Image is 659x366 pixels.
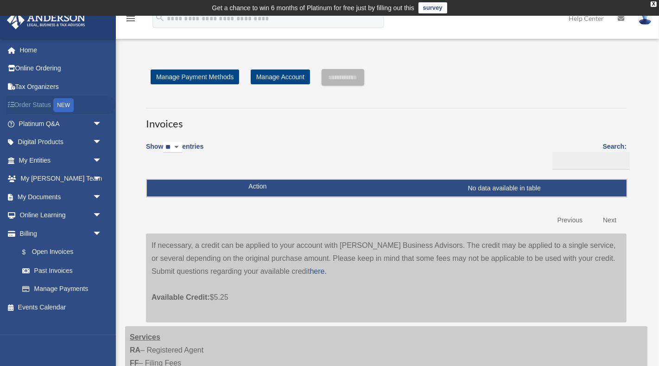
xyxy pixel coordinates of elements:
a: $Open Invoices [13,243,107,262]
label: Search: [549,141,627,170]
a: here. [310,267,327,275]
span: arrow_drop_down [93,151,111,170]
a: Home [6,41,116,59]
span: arrow_drop_down [93,224,111,243]
label: Show entries [146,141,203,162]
a: Billingarrow_drop_down [6,224,111,243]
a: Manage Account [251,69,310,84]
a: My Entitiesarrow_drop_down [6,151,116,170]
i: search [155,13,165,23]
div: close [651,1,657,7]
img: User Pic [638,12,652,25]
div: If necessary, a credit can be applied to your account with [PERSON_NAME] Business Advisors. The c... [146,233,627,322]
div: Get a chance to win 6 months of Platinum for free just by filling out this [212,2,414,13]
strong: Services [130,333,160,341]
a: My [PERSON_NAME] Teamarrow_drop_down [6,170,116,188]
a: Online Learningarrow_drop_down [6,206,116,225]
a: Next [596,211,623,230]
select: Showentries [163,142,182,153]
h3: Invoices [146,108,627,131]
span: Available Credit: [152,293,210,301]
i: menu [125,13,136,24]
a: Order StatusNEW [6,96,116,115]
a: Digital Productsarrow_drop_down [6,133,116,151]
a: Previous [551,211,589,230]
span: arrow_drop_down [93,188,111,207]
div: NEW [53,98,74,112]
td: No data available in table [147,180,627,197]
a: Manage Payment Methods [151,69,239,84]
strong: RA [130,346,140,354]
img: Anderson Advisors Platinum Portal [4,11,88,29]
a: My Documentsarrow_drop_down [6,188,116,206]
a: Platinum Q&Aarrow_drop_down [6,114,116,133]
a: Events Calendar [6,298,116,316]
input: Search: [552,152,630,170]
a: Past Invoices [13,261,111,280]
a: Online Ordering [6,59,116,78]
a: Manage Payments [13,280,111,298]
span: arrow_drop_down [93,114,111,133]
a: Tax Organizers [6,77,116,96]
a: menu [125,16,136,24]
span: arrow_drop_down [93,133,111,152]
span: $ [27,246,32,258]
span: arrow_drop_down [93,170,111,189]
a: survey [418,2,447,13]
span: arrow_drop_down [93,206,111,225]
p: $5.25 [152,278,621,304]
